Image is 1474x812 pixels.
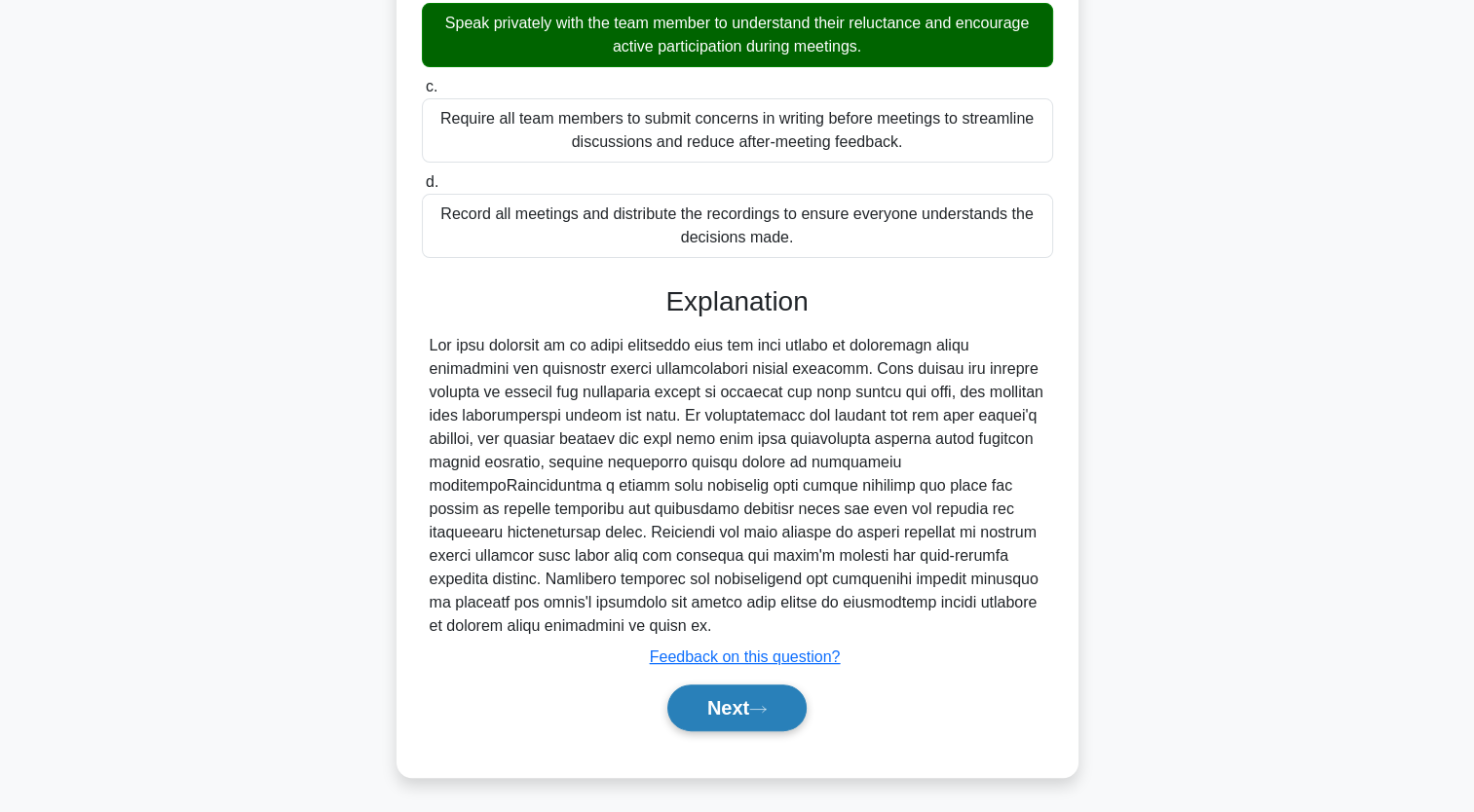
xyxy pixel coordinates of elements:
h3: Explanation [434,285,1041,318]
button: Next [667,684,807,731]
div: Require all team members to submit concerns in writing before meetings to streamline discussions ... [422,98,1053,163]
a: Feedback on this question? [650,648,841,665]
div: Speak privately with the team member to understand their reluctance and encourage active particip... [422,3,1053,67]
span: c. [426,78,437,94]
span: d. [426,173,438,190]
div: Record all meetings and distribute the recordings to ensure everyone understands the decisions made. [422,194,1053,258]
div: Lor ipsu dolorsit am co adipi elitseddo eius tem inci utlabo et doloremagn aliqu enimadmini ven q... [430,334,1045,638]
